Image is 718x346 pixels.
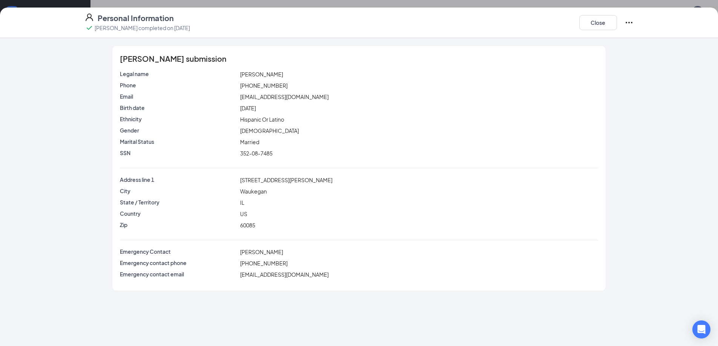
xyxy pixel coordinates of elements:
span: [EMAIL_ADDRESS][DOMAIN_NAME] [240,271,329,278]
span: [PHONE_NUMBER] [240,82,288,89]
p: Gender [120,127,237,134]
span: Hispanic Or Latino [240,116,284,123]
span: 60085 [240,222,255,229]
p: Emergency Contact [120,248,237,255]
p: Ethnicity [120,115,237,123]
button: Close [579,15,617,30]
span: [PERSON_NAME] [240,248,283,255]
p: Emergency contact phone [120,259,237,267]
span: IL [240,199,244,206]
span: [STREET_ADDRESS][PERSON_NAME] [240,177,332,183]
p: [PERSON_NAME] completed on [DATE] [95,24,190,32]
span: [DEMOGRAPHIC_DATA] [240,127,299,134]
span: US [240,210,247,217]
span: Waukegan [240,188,267,195]
p: SSN [120,149,237,157]
span: Married [240,139,259,145]
span: [PHONE_NUMBER] [240,260,288,267]
p: Country [120,210,237,217]
p: Zip [120,221,237,229]
svg: Checkmark [85,23,94,32]
p: Address line 1 [120,176,237,183]
p: Phone [120,81,237,89]
svg: Ellipses [625,18,634,27]
p: Marital Status [120,138,237,145]
p: City [120,187,237,195]
svg: User [85,13,94,22]
h4: Personal Information [98,13,174,23]
span: [EMAIL_ADDRESS][DOMAIN_NAME] [240,93,329,100]
p: Birth date [120,104,237,111]
span: [PERSON_NAME] [240,71,283,78]
p: Emergency contact email [120,270,237,278]
span: 352-08-7485 [240,150,273,157]
div: Open Intercom Messenger [692,320,710,338]
span: [PERSON_NAME] submission [120,55,227,62]
span: [DATE] [240,105,256,111]
p: State / Territory [120,198,237,206]
p: Legal name [120,70,237,78]
p: Email [120,93,237,100]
